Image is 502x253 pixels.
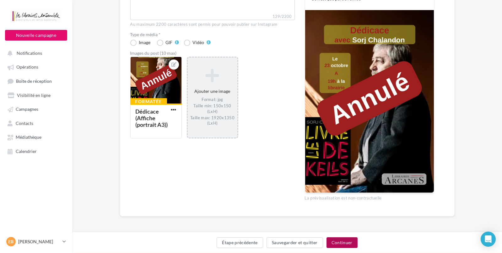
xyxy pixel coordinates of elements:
div: Dédicace (Affiche (portrait A3)) [136,108,168,128]
a: Calendrier [4,145,68,157]
button: Continuer [327,237,358,248]
button: Nouvelle campagne [5,30,67,41]
div: Image [139,40,151,45]
div: Open Intercom Messenger [481,232,496,247]
a: Boîte de réception [4,75,68,87]
div: La prévisualisation est non-contractuelle [305,193,434,201]
span: Campagnes [16,107,38,112]
span: EB [8,239,14,245]
label: 129/2200 [130,13,295,20]
button: Sauvegarder et quitter [267,237,323,248]
div: Formatée [130,98,167,105]
span: Opérations [16,65,38,70]
span: Visibilité en ligne [17,93,51,98]
a: Médiathèque [4,131,68,143]
button: Étape précédente [217,237,263,248]
span: Boîte de réception [16,78,52,84]
span: Notifications [17,50,42,56]
button: Notifications [4,47,66,59]
div: Au maximum 2200 caractères sont permis pour pouvoir publier sur Instagram [130,22,295,27]
span: Calendrier [16,149,37,154]
a: Opérations [4,61,68,72]
p: [PERSON_NAME] [18,239,60,245]
div: Vidéo [193,40,204,45]
a: Contacts [4,117,68,129]
a: EB [PERSON_NAME] [5,236,67,248]
a: Campagnes [4,103,68,115]
a: Visibilité en ligne [4,89,68,101]
span: Médiathèque [16,135,41,140]
label: Type de média * [130,32,295,37]
div: GIF [166,40,173,45]
div: Images du post (10 max) [130,51,295,55]
span: Contacts [16,121,33,126]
